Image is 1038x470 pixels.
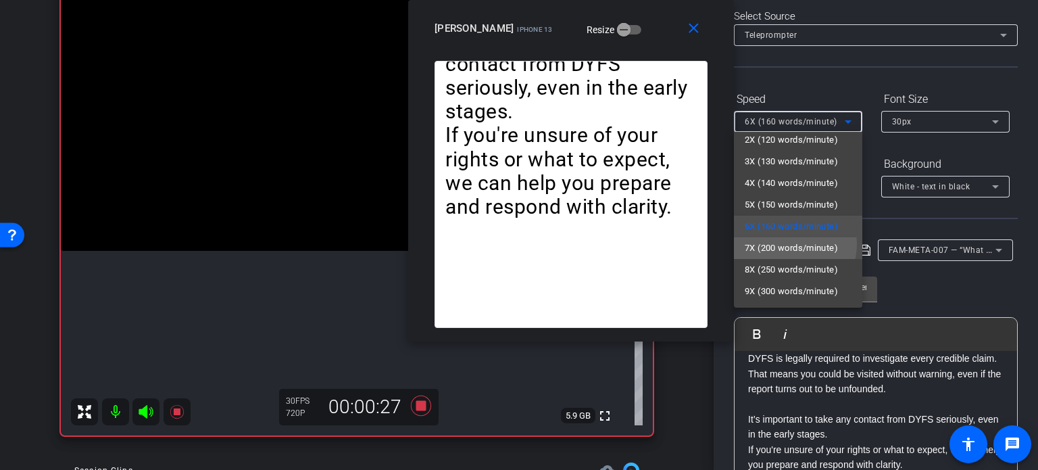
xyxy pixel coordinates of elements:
span: 8X (250 words/minute) [745,262,838,278]
span: 4X (140 words/minute) [745,175,838,191]
span: 5X (150 words/minute) [745,197,838,213]
span: 9X (300 words/minute) [745,283,838,300]
span: 3X (130 words/minute) [745,154,838,170]
span: 7X (200 words/minute) [745,240,838,256]
span: 2X (120 words/minute) [745,132,838,148]
span: 6X (160 words/minute) [745,218,838,235]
